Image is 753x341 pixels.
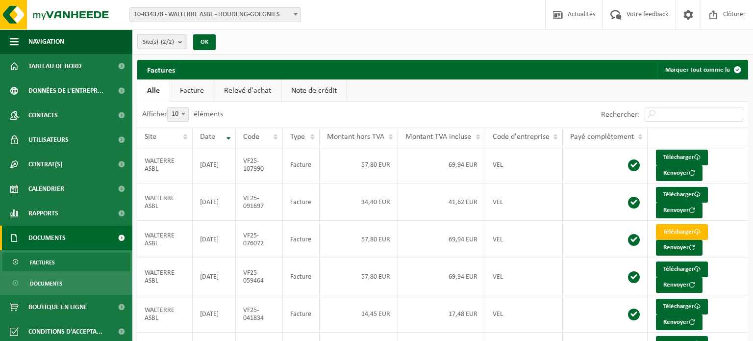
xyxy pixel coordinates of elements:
[283,258,320,295] td: Facture
[283,295,320,333] td: Facture
[656,224,708,240] a: Télécharger
[290,133,305,141] span: Type
[137,79,170,102] a: Alle
[320,184,398,221] td: 34,40 EUR
[2,253,130,271] a: Factures
[30,253,55,272] span: Factures
[167,107,189,122] span: 10
[145,133,156,141] span: Site
[398,184,485,221] td: 41,62 EUR
[398,146,485,184] td: 69,94 EUR
[656,299,708,315] a: Télécharger
[28,54,81,79] span: Tableau de bord
[168,107,188,121] span: 10
[398,258,485,295] td: 69,94 EUR
[2,274,130,292] a: Documents
[28,201,58,226] span: Rapports
[485,146,563,184] td: VEL
[656,203,703,218] button: Renvoyer
[283,184,320,221] td: Facture
[137,295,193,333] td: WALTERRE ASBL
[485,258,563,295] td: VEL
[214,79,281,102] a: Relevé d'achat
[193,221,236,258] td: [DATE]
[170,79,214,102] a: Facture
[656,262,708,277] a: Télécharger
[283,146,320,184] td: Facture
[236,258,283,295] td: VF25-059464
[28,128,69,152] span: Utilisateurs
[657,60,747,79] button: Marquer tout comme lu
[236,184,283,221] td: VF25-091697
[130,8,301,22] span: 10-834378 - WALTERRE ASBL - HOUDENG-GOEGNIES
[28,79,103,103] span: Données de l'entrepr...
[236,146,283,184] td: VF25-107990
[193,184,236,221] td: [DATE]
[161,39,174,45] count: (2/2)
[28,177,64,201] span: Calendrier
[28,29,64,54] span: Navigation
[129,7,301,22] span: 10-834378 - WALTERRE ASBL - HOUDENG-GOEGNIES
[243,133,259,141] span: Code
[283,221,320,258] td: Facture
[281,79,347,102] a: Note de crédit
[656,187,708,203] a: Télécharger
[656,165,703,181] button: Renvoyer
[28,226,66,250] span: Documents
[28,152,62,177] span: Contrat(s)
[327,133,384,141] span: Montant hors TVA
[28,103,58,128] span: Contacts
[137,184,193,221] td: WALTERRE ASBL
[601,111,640,119] label: Rechercher:
[485,221,563,258] td: VEL
[656,240,703,256] button: Renvoyer
[236,295,283,333] td: VF25-041834
[28,295,87,319] span: Boutique en ligne
[656,277,703,293] button: Renvoyer
[320,146,398,184] td: 57,80 EUR
[193,258,236,295] td: [DATE]
[137,34,187,49] button: Site(s)(2/2)
[398,221,485,258] td: 69,94 EUR
[137,60,185,79] h2: Factures
[200,133,215,141] span: Date
[137,146,193,184] td: WALTERRE ASBL
[320,258,398,295] td: 57,80 EUR
[137,221,193,258] td: WALTERRE ASBL
[320,221,398,258] td: 57,80 EUR
[193,146,236,184] td: [DATE]
[398,295,485,333] td: 17,48 EUR
[656,315,703,330] button: Renvoyer
[193,34,216,50] button: OK
[485,184,563,221] td: VEL
[143,35,174,50] span: Site(s)
[137,258,193,295] td: WALTERRE ASBL
[320,295,398,333] td: 14,45 EUR
[656,150,708,165] a: Télécharger
[193,295,236,333] td: [DATE]
[30,274,62,293] span: Documents
[405,133,471,141] span: Montant TVA incluse
[142,110,223,118] label: Afficher éléments
[236,221,283,258] td: VF25-076072
[570,133,634,141] span: Payé complètement
[485,295,563,333] td: VEL
[493,133,550,141] span: Code d'entreprise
